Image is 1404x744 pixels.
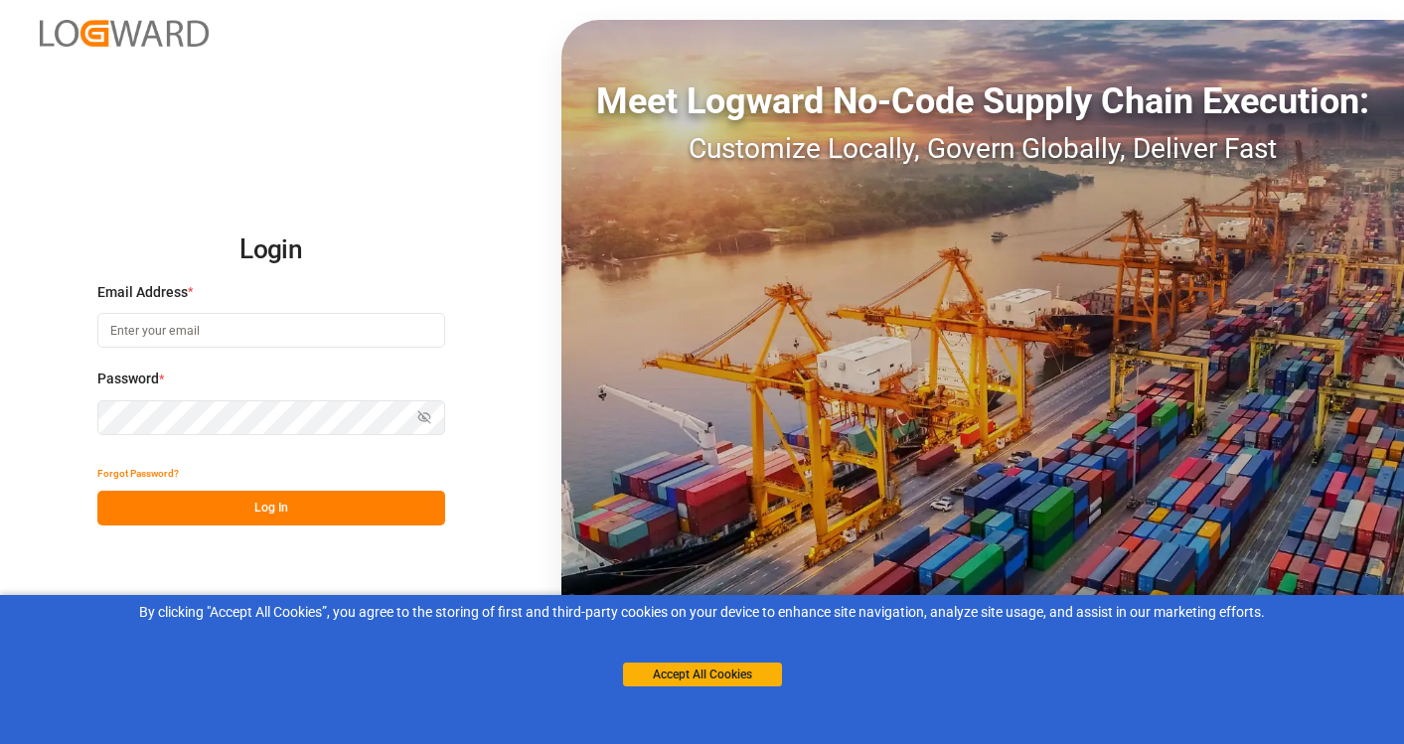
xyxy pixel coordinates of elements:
button: Log In [97,491,445,525]
h2: Login [97,219,445,282]
div: Meet Logward No-Code Supply Chain Execution: [561,74,1404,128]
button: Forgot Password? [97,456,179,491]
span: Email Address [97,282,188,303]
div: By clicking "Accept All Cookies”, you agree to the storing of first and third-party cookies on yo... [14,602,1390,623]
img: Logward_new_orange.png [40,20,209,47]
input: Enter your email [97,313,445,348]
div: Customize Locally, Govern Globally, Deliver Fast [561,128,1404,170]
button: Accept All Cookies [623,663,782,686]
span: Password [97,369,159,389]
